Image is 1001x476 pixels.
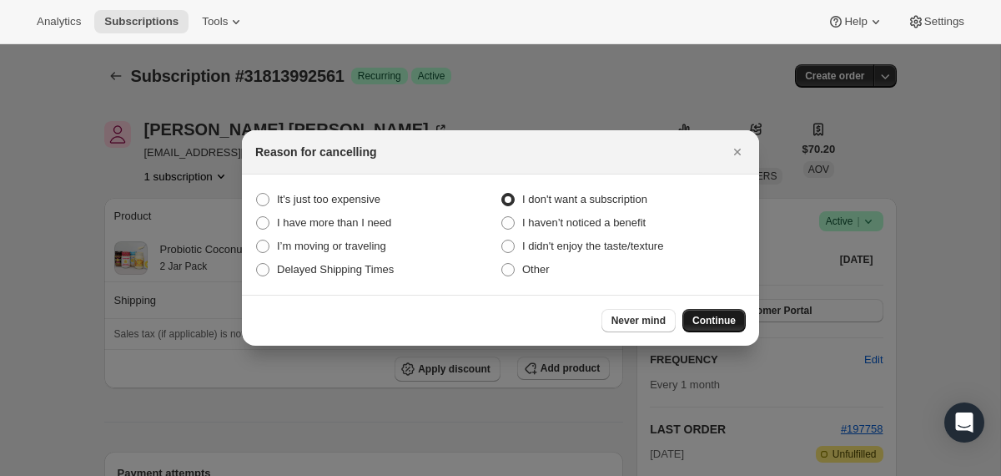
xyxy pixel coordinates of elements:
button: Help [817,10,893,33]
button: Tools [192,10,254,33]
button: Subscriptions [94,10,189,33]
span: I’m moving or traveling [277,240,386,252]
span: Other [522,263,550,276]
span: It's just too expensive [277,193,380,205]
span: Subscriptions [104,15,179,28]
h2: Reason for cancelling [255,144,376,160]
span: I have more than I need [277,216,391,229]
span: I haven’t noticed a benefit [522,216,646,229]
span: Settings [924,15,964,28]
span: Delayed Shipping Times [277,263,394,276]
span: Tools [202,15,228,28]
span: Continue [692,314,736,327]
span: I don't want a subscription [522,193,647,205]
span: Never mind [611,314,666,327]
span: I didn't enjoy the taste/texture [522,240,663,252]
div: Open Intercom Messenger [944,403,984,443]
button: Analytics [27,10,91,33]
button: Continue [682,309,746,332]
button: Close [726,140,749,164]
button: Settings [898,10,974,33]
span: Analytics [37,15,81,28]
span: Help [844,15,867,28]
button: Never mind [601,309,676,332]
